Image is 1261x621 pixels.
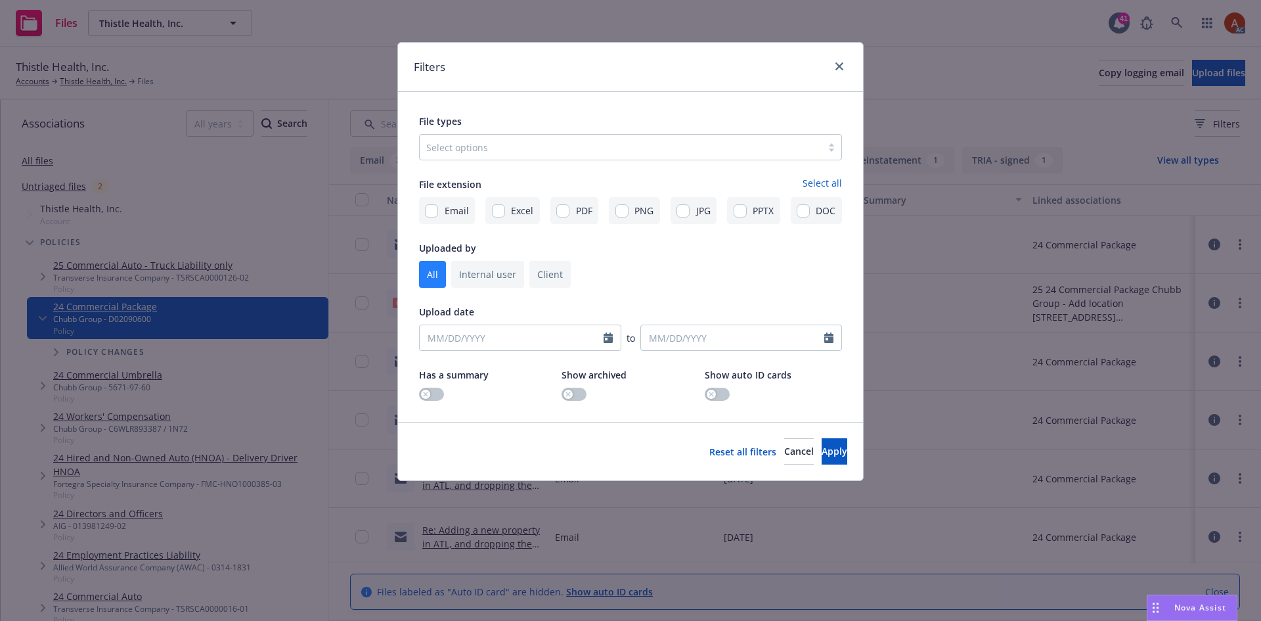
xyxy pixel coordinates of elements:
[419,306,474,318] span: Upload date
[419,369,489,381] span: Has a summary
[822,438,847,465] button: Apply
[445,204,469,218] span: Email
[511,204,533,218] span: Excel
[1147,595,1164,620] div: Drag to move
[705,369,791,381] span: Show auto ID cards
[419,242,476,254] span: Uploaded by
[576,204,592,218] span: PDF
[627,331,635,345] span: to
[634,204,653,218] span: PNG
[414,58,445,76] h1: Filters
[803,176,842,192] a: Select all
[419,325,621,351] input: MM/DD/YYYY
[753,204,774,218] span: PPTX
[831,58,847,74] a: close
[640,325,843,351] input: MM/DD/YYYY
[709,445,776,459] a: Reset all filters
[419,178,481,191] span: File extension
[784,438,814,465] button: Cancel
[1147,595,1237,621] button: Nova Assist
[784,445,814,457] span: Cancel
[816,204,835,218] span: DOC
[1174,602,1226,613] span: Nova Assist
[562,369,627,381] span: Show archived
[822,445,847,457] span: Apply
[696,204,711,218] span: JPG
[419,115,462,127] span: File types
